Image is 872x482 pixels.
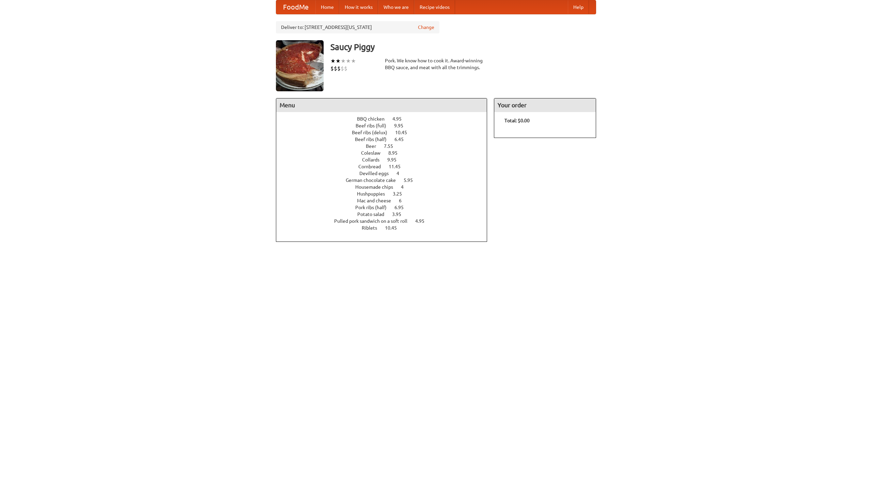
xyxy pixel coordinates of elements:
a: Beef ribs (half) 6.45 [355,137,416,142]
li: $ [337,65,341,72]
li: $ [341,65,344,72]
a: Collards 9.95 [362,157,409,162]
a: Beef ribs (delux) 10.45 [352,130,420,135]
li: ★ [336,57,341,65]
li: ★ [330,57,336,65]
span: Cornbread [358,164,388,169]
a: Hushpuppies 3.25 [357,191,415,197]
img: angular.jpg [276,40,324,91]
a: Housemade chips 4 [355,184,416,190]
a: Recipe videos [414,0,455,14]
span: 9.95 [394,123,410,128]
a: Beef ribs (full) 9.95 [356,123,416,128]
a: FoodMe [276,0,315,14]
span: 4 [401,184,410,190]
a: Potato salad 3.95 [357,212,414,217]
span: 3.25 [393,191,409,197]
div: Pork. We know how to cook it. Award-winning BBQ sauce, and meat with all the trimmings. [385,57,487,71]
a: Home [315,0,339,14]
a: Coleslaw 8.95 [361,150,410,156]
a: Pulled pork sandwich on a soft roll 4.95 [334,218,437,224]
span: Pork ribs (half) [355,205,393,210]
span: Hushpuppies [357,191,392,197]
a: German chocolate cake 5.95 [346,177,425,183]
li: ★ [346,57,351,65]
span: 9.95 [387,157,403,162]
h4: Your order [494,98,596,112]
span: German chocolate cake [346,177,403,183]
h3: Saucy Piggy [330,40,596,54]
span: Potato salad [357,212,391,217]
span: BBQ chicken [357,116,391,122]
div: Deliver to: [STREET_ADDRESS][US_STATE] [276,21,439,33]
span: Beef ribs (half) [355,137,393,142]
span: 11.45 [389,164,407,169]
span: 8.95 [388,150,404,156]
a: Pork ribs (half) 6.95 [355,205,416,210]
span: 4 [396,171,406,176]
span: 3.95 [392,212,408,217]
span: Beef ribs (delux) [352,130,394,135]
span: Coleslaw [361,150,387,156]
a: How it works [339,0,378,14]
span: Mac and cheese [357,198,398,203]
li: $ [334,65,337,72]
a: Beer 7.55 [366,143,406,149]
li: $ [344,65,347,72]
span: 7.55 [384,143,400,149]
span: Beer [366,143,383,149]
a: BBQ chicken 4.95 [357,116,414,122]
span: 6.45 [394,137,410,142]
a: Devilled eggs 4 [359,171,412,176]
span: Devilled eggs [359,171,395,176]
span: Collards [362,157,386,162]
li: ★ [341,57,346,65]
a: Cornbread 11.45 [358,164,413,169]
span: 6.95 [394,205,410,210]
a: Who we are [378,0,414,14]
li: $ [330,65,334,72]
b: Total: $0.00 [504,118,530,123]
span: 4.95 [392,116,408,122]
li: ★ [351,57,356,65]
a: Mac and cheese 6 [357,198,414,203]
span: Beef ribs (full) [356,123,393,128]
span: 5.95 [404,177,420,183]
a: Help [568,0,589,14]
span: 10.45 [395,130,414,135]
span: Housemade chips [355,184,400,190]
a: Change [418,24,434,31]
span: 6 [399,198,408,203]
a: Riblets 10.45 [362,225,409,231]
h4: Menu [276,98,487,112]
span: 4.95 [415,218,431,224]
span: Riblets [362,225,384,231]
span: 10.45 [385,225,404,231]
span: Pulled pork sandwich on a soft roll [334,218,414,224]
